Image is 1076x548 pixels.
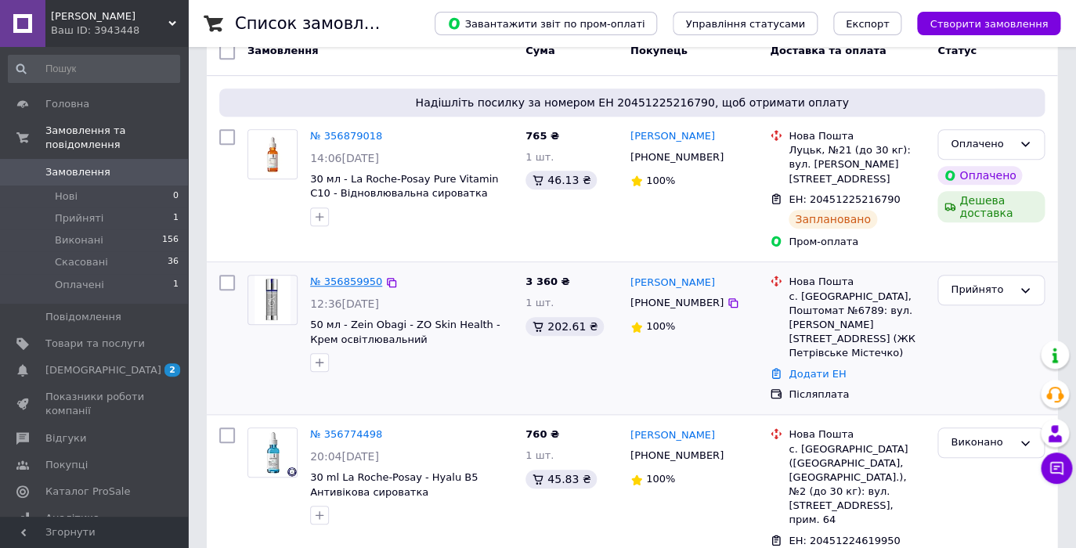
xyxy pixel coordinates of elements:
[247,427,298,478] a: Фото товару
[235,14,394,33] h1: Список замовлень
[247,129,298,179] a: Фото товару
[310,130,382,142] a: № 356879018
[937,166,1022,185] div: Оплачено
[646,175,675,186] span: 100%
[789,427,925,442] div: Нова Пошта
[525,297,554,308] span: 1 шт.
[630,45,688,56] span: Покупець
[162,233,179,247] span: 156
[525,151,554,163] span: 1 шт.
[789,210,877,229] div: Заплановано
[447,16,645,31] span: Завантажити звіт по пром-оплаті
[789,275,925,289] div: Нова Пошта
[789,235,925,249] div: Пром-оплата
[45,511,99,525] span: Аналітика
[310,450,379,463] span: 20:04[DATE]
[525,317,604,336] div: 202.61 ₴
[55,255,108,269] span: Скасовані
[951,136,1013,153] div: Оплачено
[770,45,886,56] span: Доставка та оплата
[685,18,805,30] span: Управління статусами
[1041,452,1072,484] button: Чат з покупцем
[435,12,657,35] button: Завантажити звіт по пром-оплаті
[310,276,382,287] a: № 356859950
[951,434,1013,451] div: Виконано
[45,458,88,472] span: Покупці
[45,97,89,111] span: Головна
[789,368,846,380] a: Додати ЕН
[937,45,977,56] span: Статус
[789,129,925,143] div: Нова Пошта
[45,165,110,179] span: Замовлення
[525,130,559,142] span: 765 ₴
[627,445,727,466] div: [PHONE_NUMBER]
[901,17,1060,29] a: Створити замовлення
[55,189,78,204] span: Нові
[525,45,554,56] span: Cума
[45,363,161,377] span: [DEMOGRAPHIC_DATA]
[789,388,925,402] div: Післяплата
[248,130,297,178] img: Фото товару
[51,9,168,23] span: Руда Білка
[51,23,188,38] div: Ваш ID: 3943448
[164,363,180,377] span: 2
[846,18,890,30] span: Експорт
[45,431,86,445] span: Відгуки
[789,442,925,528] div: с. [GEOGRAPHIC_DATA] ([GEOGRAPHIC_DATA], [GEOGRAPHIC_DATA].), №2 (до 30 кг): вул. [STREET_ADDRESS...
[226,95,1038,110] span: Надішліть посилку за номером ЕН 20451225216790, щоб отримати оплату
[630,276,715,290] a: [PERSON_NAME]
[630,129,715,144] a: [PERSON_NAME]
[525,470,597,489] div: 45.83 ₴
[789,290,925,361] div: с. [GEOGRAPHIC_DATA], Поштомат №6789: вул. [PERSON_NAME][STREET_ADDRESS] (ЖК Петрівське Містечко)
[55,278,104,292] span: Оплачені
[789,193,900,205] span: ЕН: 20451225216790
[673,12,818,35] button: Управління статусами
[255,276,291,324] img: Фото товару
[646,473,675,485] span: 100%
[525,449,554,461] span: 1 шт.
[45,390,145,418] span: Показники роботи компанії
[248,428,297,477] img: Фото товару
[789,143,925,186] div: Луцьк, №21 (до 30 кг): вул. [PERSON_NAME][STREET_ADDRESS]
[937,191,1045,222] div: Дешева доставка
[630,428,715,443] a: [PERSON_NAME]
[930,18,1048,30] span: Створити замовлення
[247,45,318,56] span: Замовлення
[55,233,103,247] span: Виконані
[45,337,145,351] span: Товари та послуги
[45,310,121,324] span: Повідомлення
[55,211,103,225] span: Прийняті
[310,428,382,440] a: № 356774498
[45,124,188,152] span: Замовлення та повідомлення
[627,293,727,313] div: [PHONE_NUMBER]
[8,55,180,83] input: Пошук
[45,485,130,499] span: Каталог ProSale
[173,211,179,225] span: 1
[247,275,298,325] a: Фото товару
[525,428,559,440] span: 760 ₴
[310,173,501,229] a: 30 мл - La Roche-Posay Pure Vitamin C10 - Відновлювальна сироватка проти зморшок з антиоксидантни...
[951,282,1013,298] div: Прийнято
[310,319,500,359] a: 50 мл - Zein Obagi - ZO Skin Health - Крем освітлювальний [MEDICAL_DATA] Skin Brightener 5%
[173,189,179,204] span: 0
[833,12,902,35] button: Експорт
[173,278,179,292] span: 1
[525,276,569,287] span: 3 360 ₴
[310,471,478,498] a: 30 ml La Roche-Posay - Hyalu B5 Антивікова сироватка
[168,255,179,269] span: 36
[310,297,379,310] span: 12:36[DATE]
[627,147,727,168] div: [PHONE_NUMBER]
[310,152,379,164] span: 14:06[DATE]
[646,320,675,332] span: 100%
[789,535,900,546] span: ЕН: 20451224619950
[525,171,597,189] div: 46.13 ₴
[917,12,1060,35] button: Створити замовлення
